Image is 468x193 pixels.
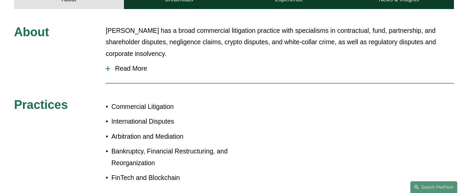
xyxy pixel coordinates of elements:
p: Arbitration and Mediation [111,131,234,142]
p: International Disputes [111,116,234,127]
button: Read More [106,60,454,77]
p: FinTech and Blockchain [111,172,234,184]
p: Bankruptcy, Financial Restructuring, and Reorganization [111,145,234,169]
span: Read More [110,65,454,72]
p: Commercial Litigation [111,101,234,113]
a: Search this site [410,181,457,193]
span: Practices [14,98,68,112]
p: [PERSON_NAME] has a broad commercial litigation practice with specialisms in contractual, fund, p... [106,25,454,60]
span: About [14,25,49,39]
